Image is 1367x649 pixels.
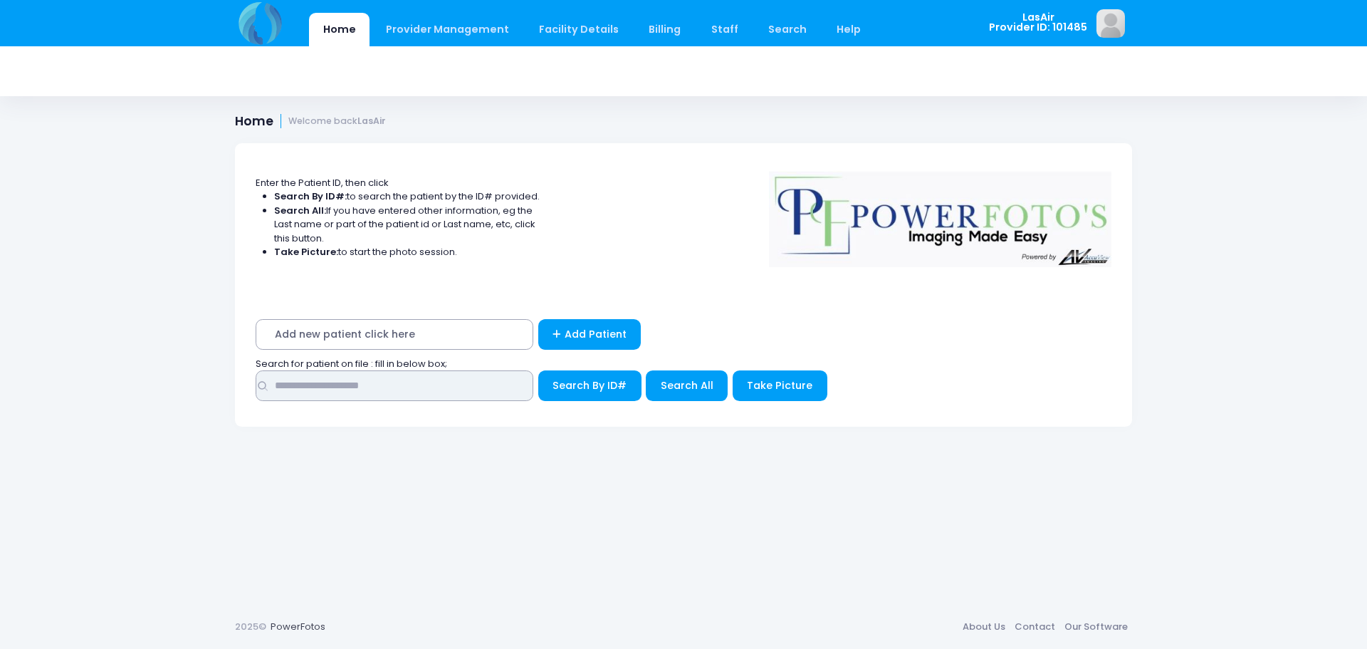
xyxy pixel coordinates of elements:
[733,370,827,401] button: Take Picture
[309,13,370,46] a: Home
[271,620,325,633] a: PowerFotos
[256,357,447,370] span: Search for patient on file : fill in below box;
[747,378,812,393] span: Take Picture
[1010,614,1059,640] a: Contact
[372,13,523,46] a: Provider Management
[763,162,1119,267] img: Logo
[274,204,326,217] strong: Search All:
[538,370,641,401] button: Search By ID#
[754,13,820,46] a: Search
[274,245,338,259] strong: Take Picture:
[357,115,386,127] strong: LasAir
[256,176,389,189] span: Enter the Patient ID, then click
[989,12,1087,33] span: LasAir Provider ID: 101485
[552,378,627,393] span: Search By ID#
[1059,614,1132,640] a: Our Software
[274,204,540,246] li: If you have entered other information, eg the Last name or part of the patient id or Last name, e...
[661,378,713,393] span: Search All
[274,245,540,259] li: to start the photo session.
[823,13,875,46] a: Help
[288,116,386,127] small: Welcome back
[1096,9,1125,38] img: image
[958,614,1010,640] a: About Us
[538,319,641,350] a: Add Patient
[274,189,540,204] li: to search the patient by the ID# provided.
[274,189,347,203] strong: Search By ID#:
[646,370,728,401] button: Search All
[525,13,633,46] a: Facility Details
[256,319,533,350] span: Add new patient click here
[235,620,266,633] span: 2025©
[235,114,386,129] h1: Home
[635,13,695,46] a: Billing
[697,13,752,46] a: Staff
